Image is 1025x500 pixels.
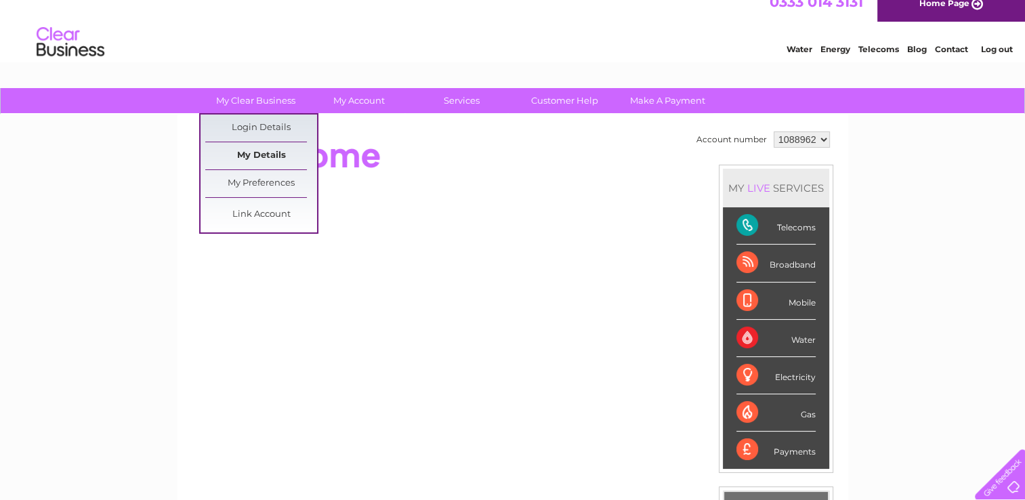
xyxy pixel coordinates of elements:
[736,283,816,320] div: Mobile
[935,58,968,68] a: Contact
[723,169,829,207] div: MY SERVICES
[36,35,105,77] img: logo.png
[736,320,816,357] div: Water
[612,88,724,113] a: Make A Payment
[200,88,312,113] a: My Clear Business
[736,357,816,394] div: Electricity
[736,394,816,432] div: Gas
[858,58,899,68] a: Telecoms
[907,58,927,68] a: Blog
[509,88,621,113] a: Customer Help
[205,201,317,228] a: Link Account
[693,128,770,151] td: Account number
[980,58,1012,68] a: Log out
[406,88,518,113] a: Services
[193,7,833,66] div: Clear Business is a trading name of Verastar Limited (registered in [GEOGRAPHIC_DATA] No. 3667643...
[736,245,816,282] div: Broadband
[787,58,812,68] a: Water
[205,142,317,169] a: My Details
[303,88,415,113] a: My Account
[745,182,773,194] div: LIVE
[205,170,317,197] a: My Preferences
[736,432,816,468] div: Payments
[770,7,863,24] a: 0333 014 3131
[736,207,816,245] div: Telecoms
[205,114,317,142] a: Login Details
[820,58,850,68] a: Energy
